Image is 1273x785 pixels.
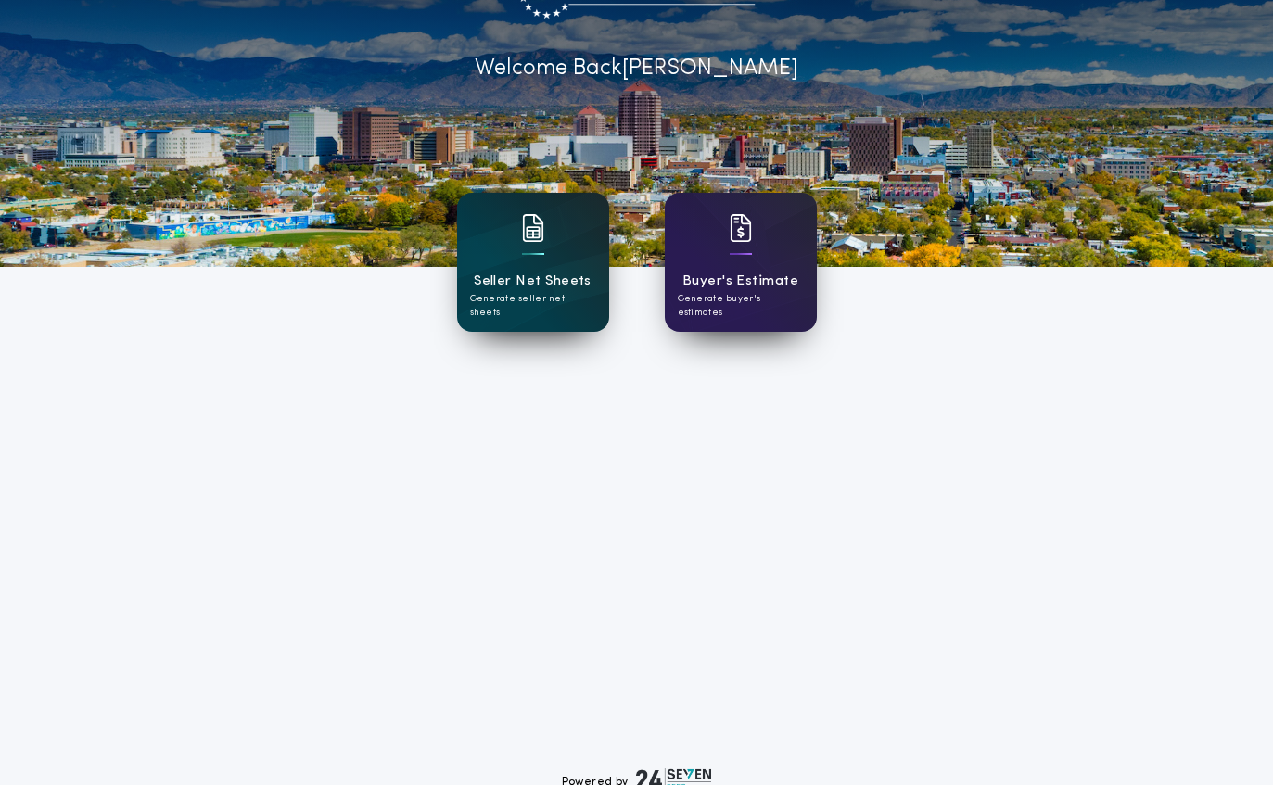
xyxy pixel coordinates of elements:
p: Generate buyer's estimates [678,292,804,320]
p: Generate seller net sheets [470,292,596,320]
h1: Seller Net Sheets [474,271,592,292]
h1: Buyer's Estimate [682,271,798,292]
img: card icon [730,214,752,242]
a: card iconSeller Net SheetsGenerate seller net sheets [457,193,609,332]
img: card icon [522,214,544,242]
a: card iconBuyer's EstimateGenerate buyer's estimates [665,193,817,332]
p: Welcome Back [PERSON_NAME] [475,52,798,85]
